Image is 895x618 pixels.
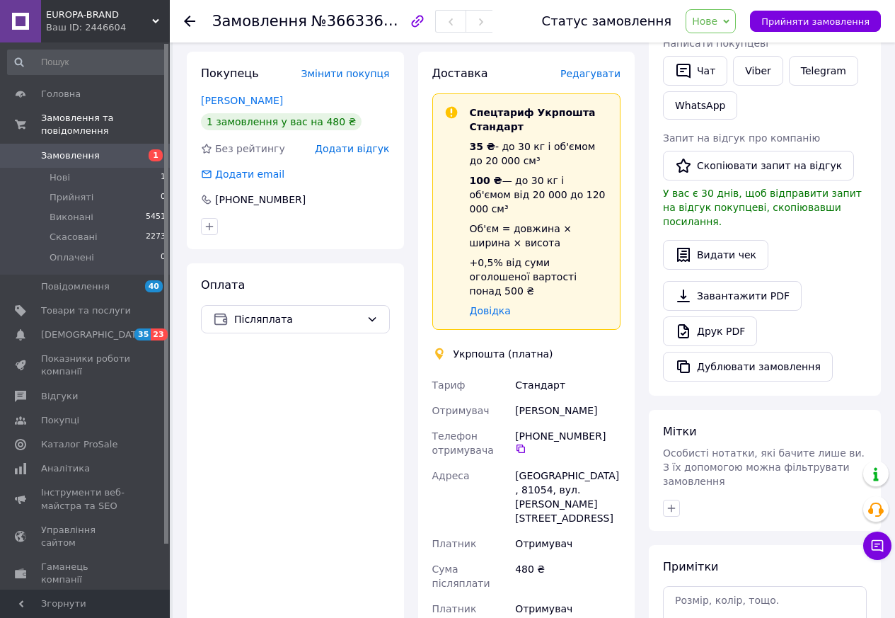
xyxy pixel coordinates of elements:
[789,56,858,86] a: Telegram
[470,256,609,298] div: +0,5% від суми оголошеної вартості понад 500 ₴
[512,372,623,398] div: Стандарт
[432,563,490,589] span: Сума післяплати
[663,425,697,438] span: Мітки
[663,151,854,181] button: Скопіювати запит на відгук
[470,173,609,216] div: — до 30 кг і об'ємом від 20 000 до 120 000 см³
[663,281,802,311] a: Завантажити PDF
[663,38,768,49] span: Написати покупцеві
[41,149,100,162] span: Замовлення
[41,112,170,137] span: Замовлення та повідомлення
[41,524,131,549] span: Управління сайтом
[41,328,146,341] span: [DEMOGRAPHIC_DATA]
[663,447,865,487] span: Особисті нотатки, які бачите лише ви. З їх допомогою можна фільтрувати замовлення
[214,193,307,207] div: [PHONE_NUMBER]
[41,438,117,451] span: Каталог ProSale
[450,347,557,361] div: Укрпошта (платна)
[41,390,78,403] span: Відгуки
[201,67,259,80] span: Покупець
[863,532,891,560] button: Чат з покупцем
[41,353,131,378] span: Показники роботи компанії
[50,171,70,184] span: Нові
[470,107,596,132] span: Спецтариф Укрпошта Стандарт
[512,398,623,423] div: [PERSON_NAME]
[41,462,90,475] span: Аналітика
[184,14,195,28] div: Повернутися назад
[315,143,389,154] span: Додати відгук
[663,188,862,227] span: У вас є 30 днів, щоб відправити запит на відгук покупцеві, скопіювавши посилання.
[151,328,167,341] span: 23
[663,132,820,144] span: Запит на відгук про компанію
[470,141,495,152] span: 35 ₴
[470,175,502,186] span: 100 ₴
[50,211,93,224] span: Виконані
[214,167,286,181] div: Додати email
[750,11,881,32] button: Прийняти замовлення
[146,231,166,244] span: 2273
[201,278,245,292] span: Оплата
[50,251,94,264] span: Оплачені
[512,531,623,556] div: Отримувач
[663,560,718,573] span: Примітки
[470,139,609,168] div: - до 30 кг і об'ємом до 20 000 см³
[161,171,166,184] span: 1
[161,191,166,204] span: 0
[432,405,490,416] span: Отримувач
[512,463,623,531] div: [GEOGRAPHIC_DATA], 81054, вул. [PERSON_NAME][STREET_ADDRESS]
[134,328,151,341] span: 35
[50,231,98,244] span: Скасовані
[212,13,307,30] span: Замовлення
[200,167,286,181] div: Додати email
[663,56,727,86] button: Чат
[41,561,131,586] span: Гаманець компанії
[761,16,870,27] span: Прийняти замовлення
[432,470,470,481] span: Адреса
[515,429,620,454] div: [PHONE_NUMBER]
[146,211,166,224] span: 5451
[41,280,110,293] span: Повідомлення
[432,379,466,391] span: Тариф
[46,21,170,34] div: Ваш ID: 2446604
[201,95,283,106] a: [PERSON_NAME]
[41,486,131,512] span: Інструменти веб-майстра та SEO
[7,50,167,75] input: Пошук
[41,414,79,427] span: Покупці
[301,68,390,79] span: Змінити покупця
[470,222,609,250] div: Об'єм = довжина × ширина × висота
[41,88,81,101] span: Головна
[145,280,163,292] span: 40
[50,191,93,204] span: Прийняті
[201,113,362,130] div: 1 замовлення у вас на 480 ₴
[692,16,717,27] span: Нове
[560,68,620,79] span: Редагувати
[215,143,285,154] span: Без рейтингу
[663,316,757,346] a: Друк PDF
[432,538,477,549] span: Платник
[46,8,152,21] span: EUROPA-BRAND
[470,305,511,316] a: Довідка
[432,430,494,456] span: Телефон отримувача
[663,240,768,270] button: Видати чек
[161,251,166,264] span: 0
[663,91,737,120] a: WhatsApp
[234,311,361,327] span: Післяплата
[512,556,623,596] div: 480 ₴
[41,304,131,317] span: Товари та послуги
[663,352,833,382] button: Дублювати замовлення
[733,56,783,86] a: Viber
[542,14,672,28] div: Статус замовлення
[149,149,163,161] span: 1
[432,67,488,80] span: Доставка
[311,12,412,30] span: №366336693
